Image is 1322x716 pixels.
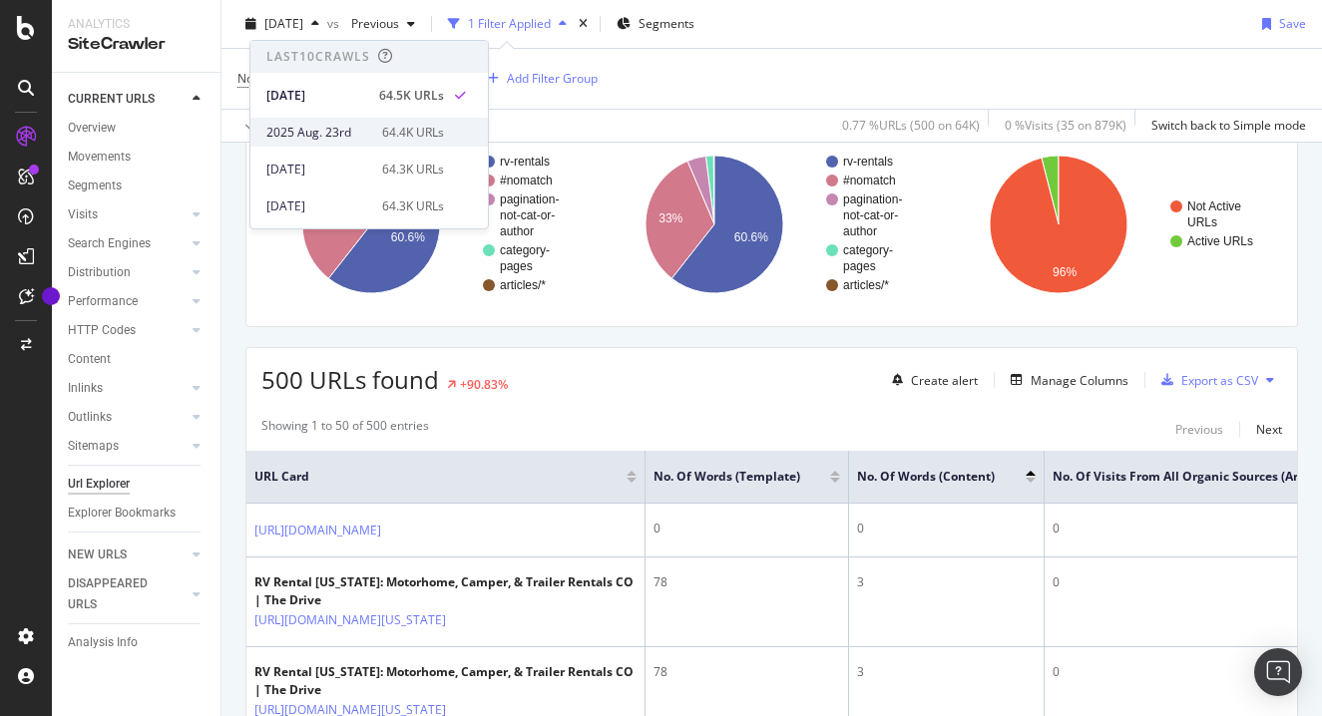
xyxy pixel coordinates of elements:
[843,243,893,257] text: category-
[266,87,367,105] div: [DATE]
[68,573,169,615] div: DISAPPEARED URLS
[857,573,1036,591] div: 3
[734,230,768,244] text: 60.6%
[507,70,598,87] div: Add Filter Group
[237,110,295,142] button: Apply
[843,192,902,206] text: pagination-
[68,544,127,565] div: NEW URLS
[382,124,444,142] div: 64.4K URLs
[843,259,876,273] text: pages
[500,278,546,292] text: articles/*
[254,521,381,540] a: [URL][DOMAIN_NAME]
[500,259,533,273] text: pages
[660,211,683,225] text: 33%
[440,8,575,40] button: 1 Filter Applied
[843,224,877,238] text: author
[68,632,207,653] a: Analysis Info
[68,544,187,565] a: NEW URLS
[1254,648,1302,696] div: Open Intercom Messenger
[68,503,176,524] div: Explorer Bookmarks
[68,176,207,196] a: Segments
[68,436,187,457] a: Sitemaps
[68,204,187,225] a: Visits
[1175,417,1223,441] button: Previous
[68,474,207,495] a: Url Explorer
[68,147,207,168] a: Movements
[266,48,370,65] div: Last 10 Crawls
[609,8,702,40] button: Segments
[639,15,694,32] span: Segments
[68,378,187,399] a: Inlinks
[843,174,896,187] text: #nomatch
[254,468,622,486] span: URL Card
[379,87,444,105] div: 64.5K URLs
[42,287,60,305] div: Tooltip anchor
[1187,234,1253,248] text: Active URLs
[382,161,444,179] div: 64.3K URLs
[460,376,508,393] div: +90.83%
[68,320,187,341] a: HTTP Codes
[266,197,370,215] div: [DATE]
[382,197,444,215] div: 64.3K URLs
[575,14,592,34] div: times
[237,8,327,40] button: [DATE]
[605,138,938,311] svg: A chart.
[1143,110,1306,142] button: Switch back to Simple mode
[500,192,559,206] text: pagination-
[266,161,370,179] div: [DATE]
[343,8,423,40] button: Previous
[261,417,429,441] div: Showing 1 to 50 of 500 entries
[1031,372,1128,389] div: Manage Columns
[1181,372,1258,389] div: Export as CSV
[843,208,898,222] text: not-cat-or-
[68,474,130,495] div: Url Explorer
[1279,15,1306,32] div: Save
[68,89,187,110] a: CURRENT URLS
[68,349,111,370] div: Content
[68,262,131,283] div: Distribution
[68,320,136,341] div: HTTP Codes
[654,573,840,591] div: 78
[949,138,1282,311] svg: A chart.
[254,663,637,699] div: RV Rental [US_STATE]: Motorhome, Camper, & Trailer Rentals CO | The Drive
[68,262,187,283] a: Distribution
[480,67,598,91] button: Add Filter Group
[654,468,800,486] span: No. of Words (Template)
[1005,117,1126,134] div: 0 % Visits ( 35 on 879K )
[1175,421,1223,438] div: Previous
[68,407,112,428] div: Outlinks
[237,70,341,87] span: Not Enough Words
[68,16,205,33] div: Analytics
[1256,417,1282,441] button: Next
[68,176,122,196] div: Segments
[68,233,151,254] div: Search Engines
[1053,265,1077,279] text: 96%
[500,208,555,222] text: not-cat-or-
[68,573,187,615] a: DISAPPEARED URLS
[1003,368,1128,392] button: Manage Columns
[68,407,187,428] a: Outlinks
[843,278,889,292] text: articles/*
[884,364,978,396] button: Create alert
[68,204,98,225] div: Visits
[1153,364,1258,396] button: Export as CSV
[68,147,131,168] div: Movements
[654,520,840,537] div: 0
[1187,215,1217,229] text: URLs
[327,15,343,32] span: vs
[857,520,1036,537] div: 0
[266,124,370,142] div: 2025 Aug. 23rd
[500,174,553,187] text: #nomatch
[500,224,534,238] text: author
[68,33,205,56] div: SiteCrawler
[68,503,207,524] a: Explorer Bookmarks
[343,15,399,32] span: Previous
[68,436,119,457] div: Sitemaps
[68,291,187,312] a: Performance
[1187,199,1241,213] text: Not Active
[68,349,207,370] a: Content
[68,118,207,139] a: Overview
[264,15,303,32] span: 2025 Aug. 30th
